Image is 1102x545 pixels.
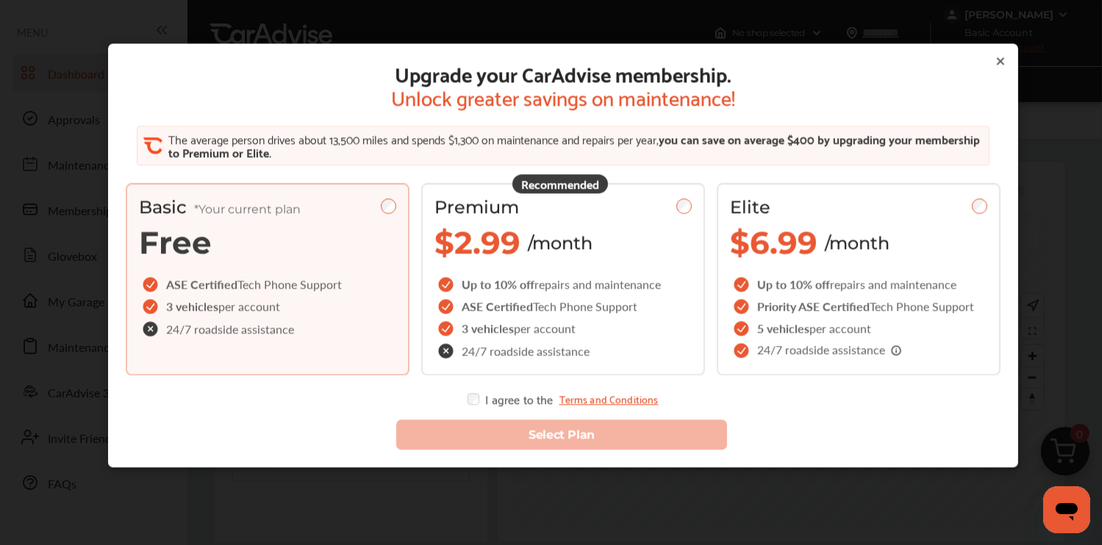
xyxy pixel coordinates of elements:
span: Tech Phone Support [533,298,637,315]
img: checkIcon.6d469ec1.svg [734,278,751,292]
span: ASE Certified [166,276,237,293]
img: checkIcon.6d469ec1.svg [438,322,456,336]
span: per account [218,298,280,315]
img: checkIcon.6d469ec1.svg [734,300,751,314]
span: Elite [730,197,770,218]
span: 24/7 roadside assistance [166,323,294,335]
span: repairs and maintenance [830,276,956,293]
span: ASE Certified [462,298,533,315]
img: checkIcon.6d469ec1.svg [143,300,160,314]
div: Recommended [512,175,608,194]
img: CA_CheckIcon.cf4f08d4.svg [143,137,162,156]
span: 24/7 roadside assistance [757,344,903,358]
img: checkIcon.6d469ec1.svg [438,278,456,292]
img: check-cross-icon.c68f34ea.svg [438,344,456,359]
span: Tech Phone Support [870,298,974,315]
span: repairs and maintenance [534,276,661,293]
span: /month [528,232,593,253]
span: Up to 10% off [462,276,534,293]
span: Upgrade your CarAdvise membership. [391,62,735,85]
span: Priority ASE Certified [757,298,870,315]
span: $6.99 [730,224,817,262]
span: Tech Phone Support [237,276,342,293]
span: Unlock greater savings on maintenance! [391,85,735,109]
span: /month [825,232,890,253]
span: $2.99 [434,224,520,262]
span: Basic [139,197,301,218]
img: checkIcon.6d469ec1.svg [143,278,160,292]
div: I agree to the [468,394,658,405]
img: checkIcon.6d469ec1.svg [734,344,751,358]
span: *Your current plan [194,203,301,217]
a: Terms and Conditions [559,394,658,405]
span: 3 vehicles [462,320,514,337]
span: Premium [434,197,519,218]
span: The average person drives about 13,500 miles and spends $1,300 on maintenance and repairs per year, [168,129,658,149]
span: Free [139,224,212,262]
span: per account [809,320,871,337]
span: per account [514,320,576,337]
iframe: Button to launch messaging window [1043,486,1090,533]
img: checkIcon.6d469ec1.svg [438,300,456,314]
span: 5 vehicles [757,320,809,337]
span: Up to 10% off [757,276,830,293]
span: 3 vehicles [166,298,218,315]
span: 24/7 roadside assistance [462,345,590,357]
span: you can save on average $400 by upgrading your membership to Premium or Elite. [168,129,979,162]
img: check-cross-icon.c68f34ea.svg [143,322,160,337]
img: checkIcon.6d469ec1.svg [734,322,751,336]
